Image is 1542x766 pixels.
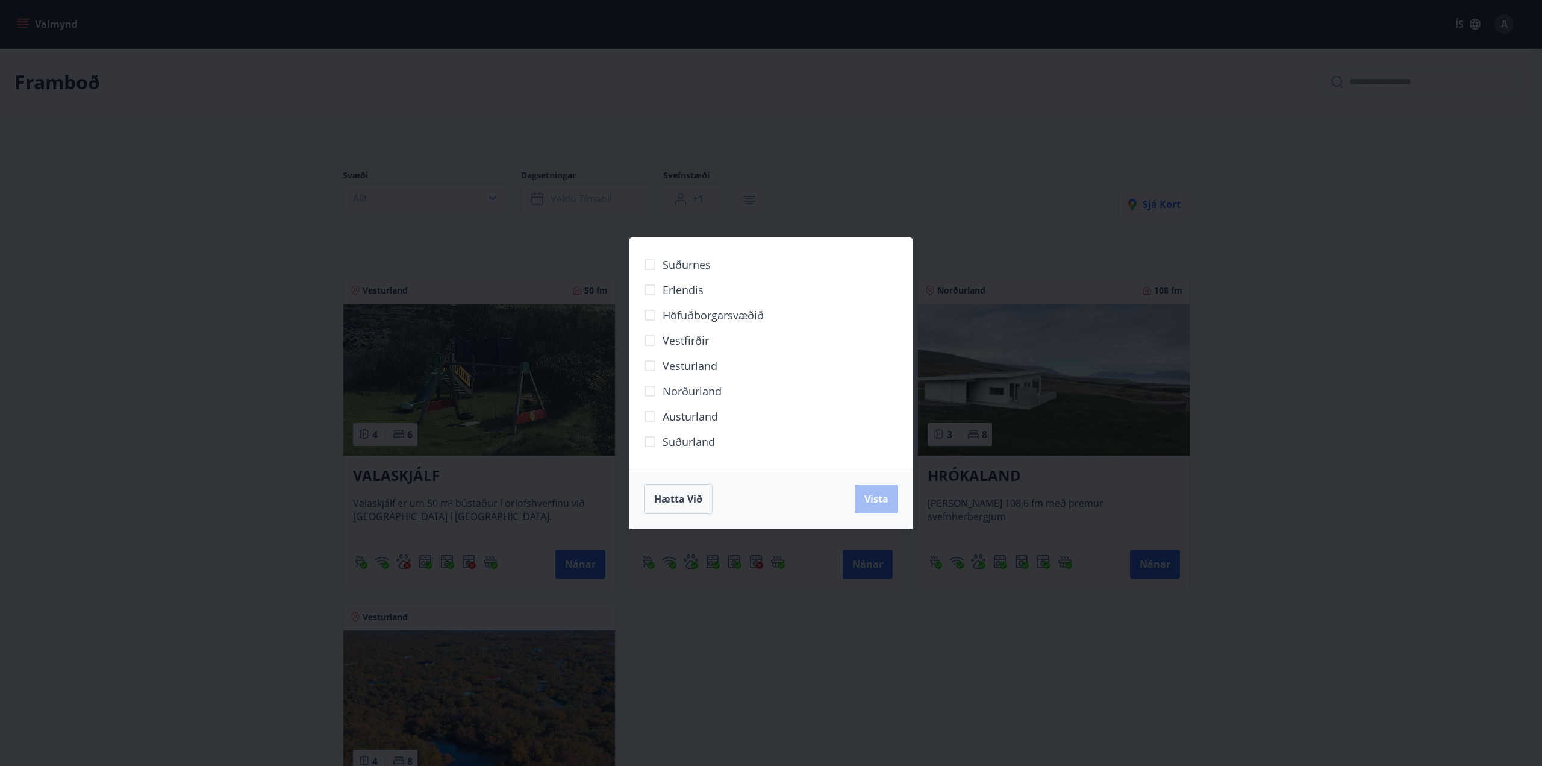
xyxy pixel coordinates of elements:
[654,492,702,506] span: Hætta við
[663,383,722,399] span: Norðurland
[663,333,709,348] span: Vestfirðir
[663,434,715,450] span: Suðurland
[644,484,713,514] button: Hætta við
[663,257,711,272] span: Suðurnes
[663,282,704,298] span: Erlendis
[663,358,717,374] span: Vesturland
[663,409,718,424] span: Austurland
[663,307,764,323] span: Höfuðborgarsvæðið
